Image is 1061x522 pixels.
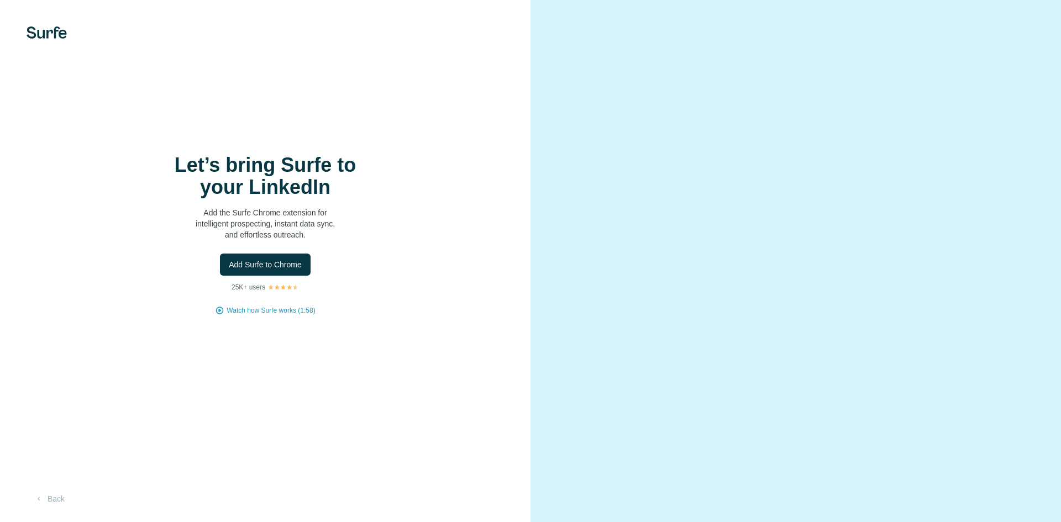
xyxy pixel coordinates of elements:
[227,305,315,315] button: Watch how Surfe works (1:58)
[155,207,376,240] p: Add the Surfe Chrome extension for intelligent prospecting, instant data sync, and effortless out...
[220,254,311,276] button: Add Surfe to Chrome
[267,284,299,291] img: Rating Stars
[27,489,72,509] button: Back
[27,27,67,39] img: Surfe's logo
[229,259,302,270] span: Add Surfe to Chrome
[155,154,376,198] h1: Let’s bring Surfe to your LinkedIn
[232,282,265,292] p: 25K+ users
